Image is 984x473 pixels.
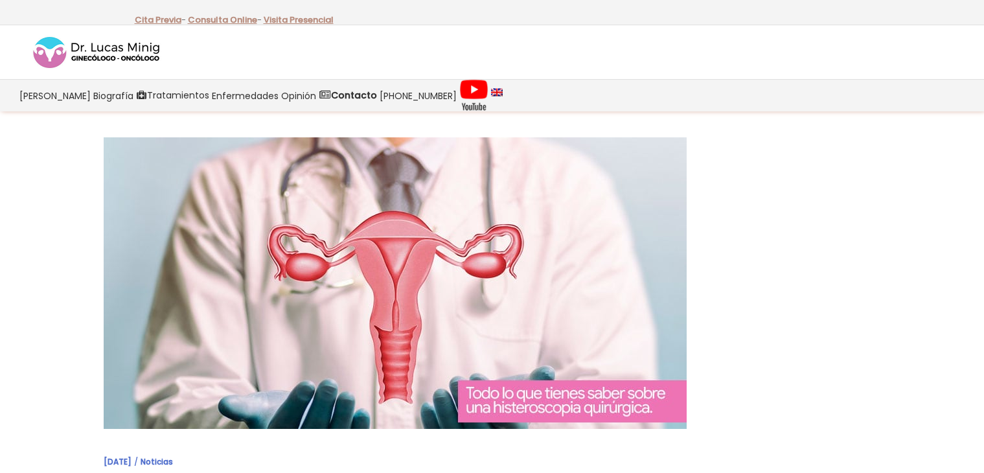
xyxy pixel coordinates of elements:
a: [DATE] [104,456,132,467]
a: Consulta Online [188,14,257,26]
span: Enfermedades [212,88,279,103]
span: Biografía [93,88,133,103]
p: - [135,12,186,29]
a: language english [490,80,504,111]
p: - [188,12,262,29]
a: Opinión [280,80,317,111]
span: Tratamientos [147,88,209,103]
a: Biografía [92,80,135,111]
strong: Contacto [331,89,377,102]
span: Opinión [281,88,316,103]
a: [PERSON_NAME] [18,80,92,111]
img: language english [491,88,503,96]
span: [PERSON_NAME] [19,88,91,103]
a: Videos Youtube Ginecología [458,80,490,111]
img: Videos Youtube Ginecología [459,79,488,111]
a: Enfermedades [211,80,280,111]
a: Noticias [141,456,173,467]
a: Visita Presencial [264,14,334,26]
span: [PHONE_NUMBER] [380,88,457,103]
a: [PHONE_NUMBER] [378,80,458,111]
a: Tratamientos [135,80,211,111]
a: Cita Previa [135,14,181,26]
a: Contacto [317,80,378,111]
img: [:es]Histeroscopía Quirúrgica ESPAÑA[:] [104,137,687,429]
